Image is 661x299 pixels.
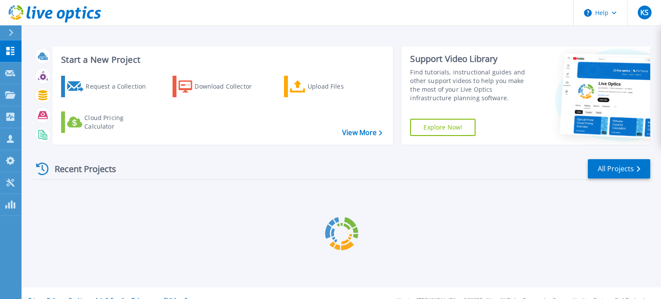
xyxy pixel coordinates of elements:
h3: Start a New Project [61,55,382,65]
a: Upload Files [284,76,380,97]
a: Cloud Pricing Calculator [61,111,157,133]
div: Find tutorials, instructional guides and other support videos to help you make the most of your L... [410,68,535,102]
div: Download Collector [195,78,263,95]
span: KS [640,9,649,16]
a: Download Collector [173,76,269,97]
div: Support Video Library [410,53,535,65]
a: Explore Now! [410,119,476,136]
a: All Projects [588,159,650,179]
a: Request a Collection [61,76,157,97]
div: Request a Collection [86,78,154,95]
div: Cloud Pricing Calculator [84,114,153,131]
div: Upload Files [308,78,377,95]
div: Recent Projects [33,158,128,179]
a: View More [342,129,382,137]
